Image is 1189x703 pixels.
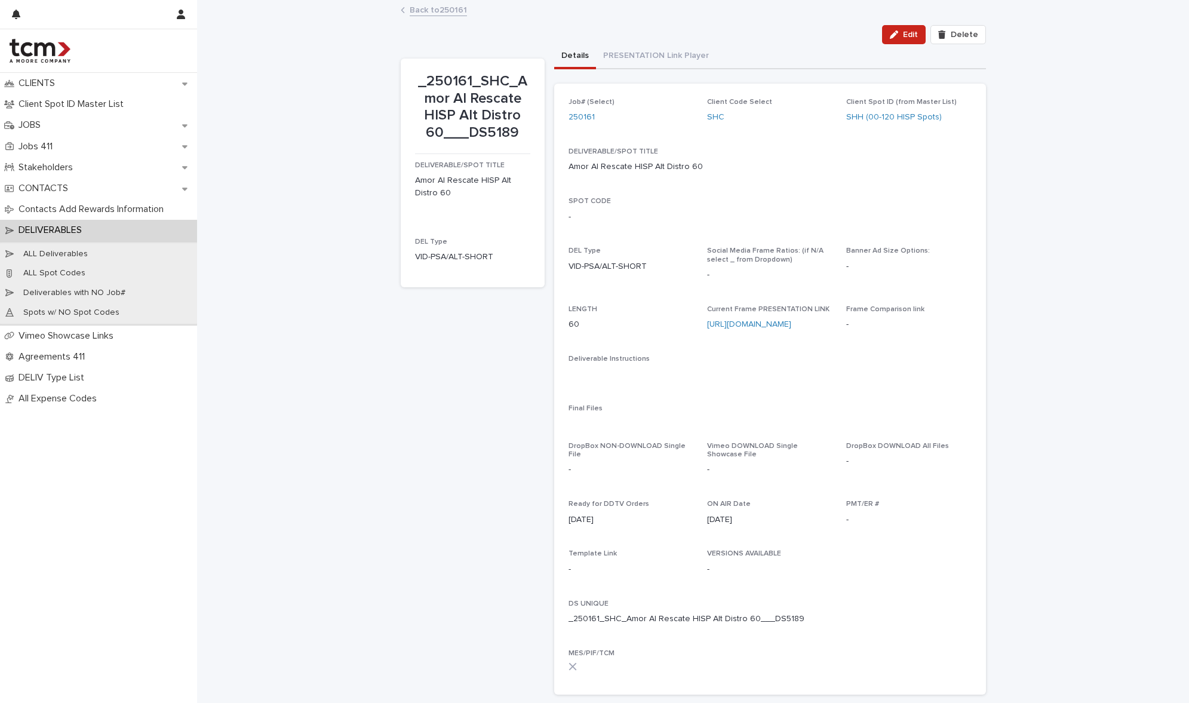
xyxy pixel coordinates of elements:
[707,463,832,476] p: -
[846,455,971,468] p: -
[554,44,596,69] button: Details
[14,162,82,173] p: Stakeholders
[14,288,135,298] p: Deliverables with NO Job#
[10,39,70,63] img: 4hMmSqQkux38exxPVZHQ
[569,550,617,557] span: Template Link
[569,514,693,526] p: [DATE]
[846,247,930,254] span: Banner Ad Size Options:
[569,111,595,124] a: 250161
[707,111,724,124] a: SHC
[707,99,772,106] span: Client Code Select
[882,25,926,44] button: Edit
[569,161,703,173] p: Amor Al Rescate HISP Alt Distro 60
[415,251,530,263] p: VID-PSA/ALT-SHORT
[707,269,832,281] p: -
[707,501,751,508] span: ON AIR Date
[569,318,693,331] p: 60
[951,30,978,39] span: Delete
[569,355,650,363] span: Deliverable Instructions
[569,148,658,155] span: DELIVERABLE/SPOT TITLE
[14,225,91,236] p: DELIVERABLES
[410,2,467,16] a: Back to250161
[846,443,949,450] span: DropBox DOWNLOAD All Files
[415,73,530,142] p: _250161_SHC_Amor Al Rescate HISP Alt Distro 60___DS5189
[569,198,611,205] span: SPOT CODE
[707,247,824,263] span: Social Media Frame Ratios: (if N/A select _ from Dropdown)
[707,563,832,576] p: -
[569,600,609,607] span: DS UNIQUE
[569,463,693,476] p: -
[569,613,804,625] p: _250161_SHC_Amor Al Rescate HISP Alt Distro 60___DS5189
[707,320,791,329] a: [URL][DOMAIN_NAME]
[14,204,173,215] p: Contacts Add Rewards Information
[846,111,942,124] a: SHH (00-120 HISP Spots)
[903,30,918,39] span: Edit
[846,501,879,508] span: PMT/ER #
[846,260,971,273] p: -
[707,306,829,313] span: Current Frame PRESENTATION LINK
[569,501,649,508] span: Ready for DDTV Orders
[846,306,924,313] span: Frame Comparison link
[569,563,693,576] p: -
[846,318,971,331] p: -
[596,44,716,69] button: PRESENTATION Link Player
[14,249,97,259] p: ALL Deliverables
[14,119,50,131] p: JOBS
[14,99,133,110] p: Client Spot ID Master List
[569,306,597,313] span: LENGTH
[569,405,603,412] span: Final Files
[14,268,95,278] p: ALL Spot Codes
[14,141,62,152] p: Jobs 411
[14,308,129,318] p: Spots w/ NO Spot Codes
[14,393,106,404] p: All Expense Codes
[14,351,94,363] p: Agreements 411
[14,330,123,342] p: Vimeo Showcase Links
[846,514,971,526] p: -
[14,78,64,89] p: CLIENTS
[569,650,615,657] span: MES/PIF/TCM
[846,99,957,106] span: Client Spot ID (from Master List)
[415,238,447,245] span: DEL Type
[569,247,601,254] span: DEL Type
[707,443,798,458] span: Vimeo DOWNLOAD Single Showcase File
[707,550,781,557] span: VERSIONS AVAILABLE
[707,514,832,526] p: [DATE]
[930,25,985,44] button: Delete
[14,183,78,194] p: CONTACTS
[14,372,94,383] p: DELIV Type List
[415,174,530,199] p: Amor Al Rescate HISP Alt Distro 60
[569,99,615,106] span: Job# (Select)
[569,443,686,458] span: DropBox NON-DOWNLOAD Single File
[569,260,693,273] p: VID-PSA/ALT-SHORT
[415,162,505,169] span: DELIVERABLE/SPOT TITLE
[569,211,571,223] p: -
